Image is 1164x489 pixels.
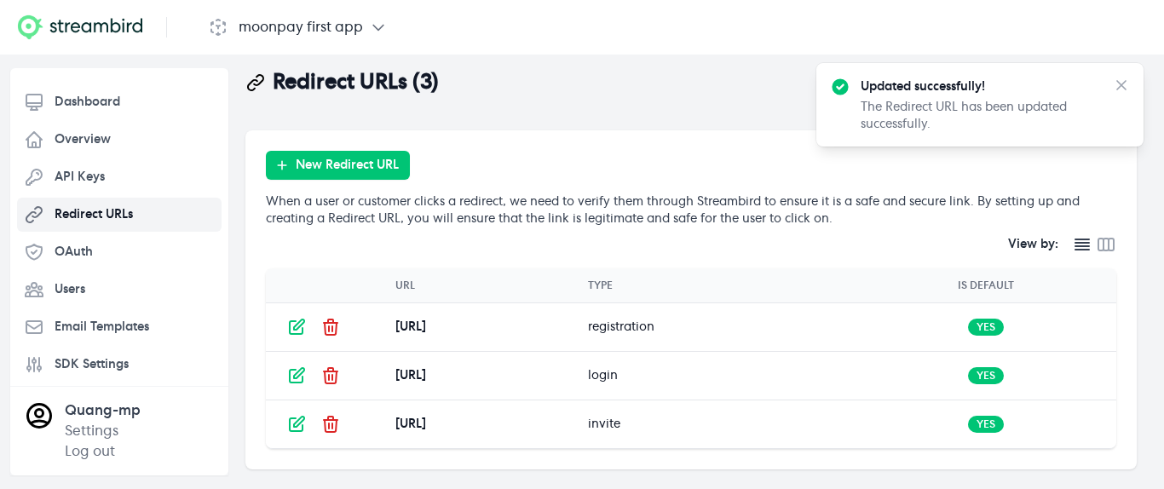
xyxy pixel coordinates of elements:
a: API Keys [17,160,222,194]
th: Type [568,268,856,303]
div: invite [588,416,835,433]
h1: moonpay first app [239,17,363,37]
a: Settings [65,424,118,438]
div: [URL] [395,319,426,336]
a: Dashboard [17,85,222,119]
p: The Redirect URL has been updated successfully. [861,99,1099,133]
p: Updated successfully! [861,78,1099,95]
a: Log out [65,445,115,458]
p: Quang-mp [65,400,141,421]
nav: Sidebar [17,85,222,446]
th: Is Default [856,268,1116,303]
button: New Redirect URL [266,151,410,180]
a: OAuth [17,235,222,269]
span: API Keys [55,169,105,186]
a: App Settings [17,385,222,419]
span: Overview [55,131,111,148]
span: YES [968,367,1004,384]
div: When a user or customer clicks a redirect, we need to verify them through Streambird to ensure it... [266,193,1116,227]
h1: Redirect URLs ( 3 ) [273,69,439,96]
span: Dashboard [55,94,120,111]
a: SDK Settings [17,348,222,382]
img: Streambird [14,14,146,41]
a: Email Templates [17,310,222,344]
div: [URL] [395,367,426,384]
span: OAuth [55,244,93,261]
div: [URL] [395,416,426,433]
a: Redirect URLs [17,198,222,232]
span: Redirect URLs [55,206,133,223]
div: registration [588,319,835,336]
span: Email Templates [55,319,149,336]
span: YES [968,319,1004,336]
th: URL [375,268,568,303]
a: Overview [17,123,222,157]
button: moonpay first app [208,17,387,37]
span: Users [55,281,85,298]
a: Users [17,273,222,307]
span: View by: [1008,236,1058,253]
span: SDK Settings [55,356,129,373]
span: YES [968,416,1004,433]
div: login [588,367,835,384]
